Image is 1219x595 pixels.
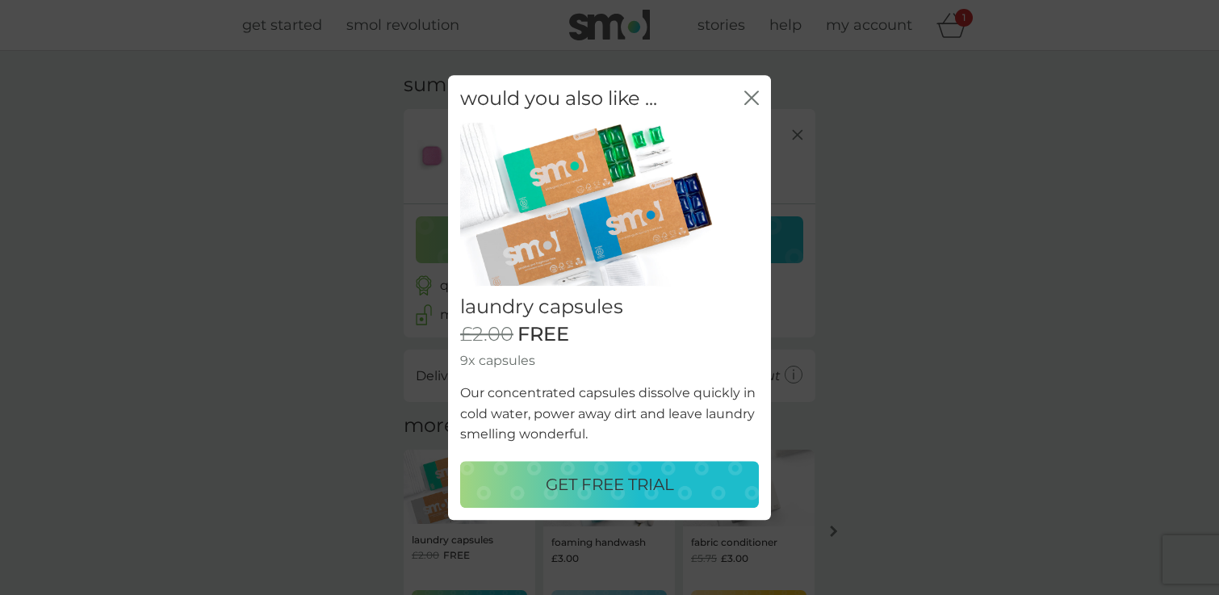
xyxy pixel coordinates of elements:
h2: would you also like ... [460,87,657,111]
button: close [744,90,759,107]
p: GET FREE TRIAL [546,471,674,497]
h2: laundry capsules [460,295,759,319]
p: 9x capsules [460,350,759,371]
span: FREE [517,323,569,346]
span: £2.00 [460,323,513,346]
button: GET FREE TRIAL [460,461,759,508]
p: Our concentrated capsules dissolve quickly in cold water, power away dirt and leave laundry smell... [460,383,759,445]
